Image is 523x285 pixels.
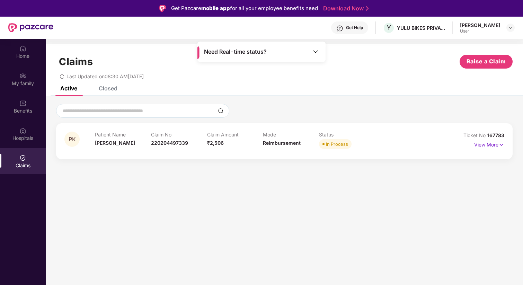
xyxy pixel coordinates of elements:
[207,140,224,146] span: ₹2,506
[19,127,26,134] img: svg+xml;base64,PHN2ZyBpZD0iSG9zcGl0YWxzIiB4bWxucz0iaHR0cDovL3d3dy53My5vcmcvMjAwMC9zdmciIHdpZHRoPS...
[312,48,319,55] img: Toggle Icon
[159,5,166,12] img: Logo
[60,85,77,92] div: Active
[263,140,301,146] span: Reimbursement
[95,140,135,146] span: [PERSON_NAME]
[460,55,513,69] button: Raise a Claim
[201,5,230,11] strong: mobile app
[8,23,53,32] img: New Pazcare Logo
[323,5,366,12] a: Download Now
[218,108,223,114] img: svg+xml;base64,PHN2ZyBpZD0iU2VhcmNoLTMyeDMyIiB4bWxucz0iaHR0cDovL3d3dy53My5vcmcvMjAwMC9zdmciIHdpZH...
[397,25,445,31] div: YULU BIKES PRIVATE LIMITED
[487,132,504,138] span: 167783
[467,57,506,66] span: Raise a Claim
[460,28,500,34] div: User
[19,45,26,52] img: svg+xml;base64,PHN2ZyBpZD0iSG9tZSIgeG1sbnM9Imh0dHA6Ly93d3cudzMub3JnLzIwMDAvc3ZnIiB3aWR0aD0iMjAiIG...
[498,141,504,149] img: svg+xml;base64,PHN2ZyB4bWxucz0iaHR0cDovL3d3dy53My5vcmcvMjAwMC9zdmciIHdpZHRoPSIxNyIgaGVpZ2h0PSIxNy...
[19,72,26,79] img: svg+xml;base64,PHN2ZyB3aWR0aD0iMjAiIGhlaWdodD0iMjAiIHZpZXdCb3g9IjAgMCAyMCAyMCIgZmlsbD0ibm9uZSIgeG...
[60,73,64,79] span: redo
[99,85,117,92] div: Closed
[366,5,369,12] img: Stroke
[346,25,363,30] div: Get Help
[263,132,319,137] p: Mode
[171,4,318,12] div: Get Pazcare for all your employee benefits need
[67,73,144,79] span: Last Updated on 08:30 AM[DATE]
[19,100,26,107] img: svg+xml;base64,PHN2ZyBpZD0iQmVuZWZpdHMiIHhtbG5zPSJodHRwOi8vd3d3LnczLm9yZy8yMDAwL3N2ZyIgd2lkdGg9Ij...
[326,141,348,148] div: In Process
[508,25,513,30] img: svg+xml;base64,PHN2ZyBpZD0iRHJvcGRvd24tMzJ4MzIiIHhtbG5zPSJodHRwOi8vd3d3LnczLm9yZy8yMDAwL3N2ZyIgd2...
[95,132,151,137] p: Patient Name
[207,132,263,137] p: Claim Amount
[319,132,375,137] p: Status
[151,140,188,146] span: 220204497339
[19,154,26,161] img: svg+xml;base64,PHN2ZyBpZD0iQ2xhaW0iIHhtbG5zPSJodHRwOi8vd3d3LnczLm9yZy8yMDAwL3N2ZyIgd2lkdGg9IjIwIi...
[204,48,267,55] span: Need Real-time status?
[460,22,500,28] div: [PERSON_NAME]
[69,136,76,142] span: PK
[463,132,487,138] span: Ticket No
[151,132,207,137] p: Claim No
[387,24,391,32] span: Y
[474,139,504,149] p: View More
[336,25,343,32] img: svg+xml;base64,PHN2ZyBpZD0iSGVscC0zMngzMiIgeG1sbnM9Imh0dHA6Ly93d3cudzMub3JnLzIwMDAvc3ZnIiB3aWR0aD...
[59,56,93,68] h1: Claims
